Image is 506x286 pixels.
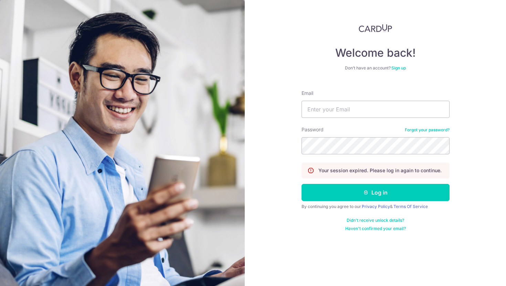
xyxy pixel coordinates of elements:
a: Haven't confirmed your email? [345,226,406,231]
a: Privacy Policy [362,204,390,209]
div: Don’t have an account? [302,65,450,71]
label: Password [302,126,324,133]
h4: Welcome back! [302,46,450,60]
div: By continuing you agree to our & [302,204,450,209]
a: Forgot your password? [405,127,450,133]
button: Log in [302,184,450,201]
a: Didn't receive unlock details? [347,218,404,223]
p: Your session expired. Please log in again to continue. [318,167,442,174]
a: Terms Of Service [393,204,428,209]
img: CardUp Logo [359,24,392,32]
input: Enter your Email [302,101,450,118]
label: Email [302,90,313,97]
a: Sign up [391,65,406,70]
